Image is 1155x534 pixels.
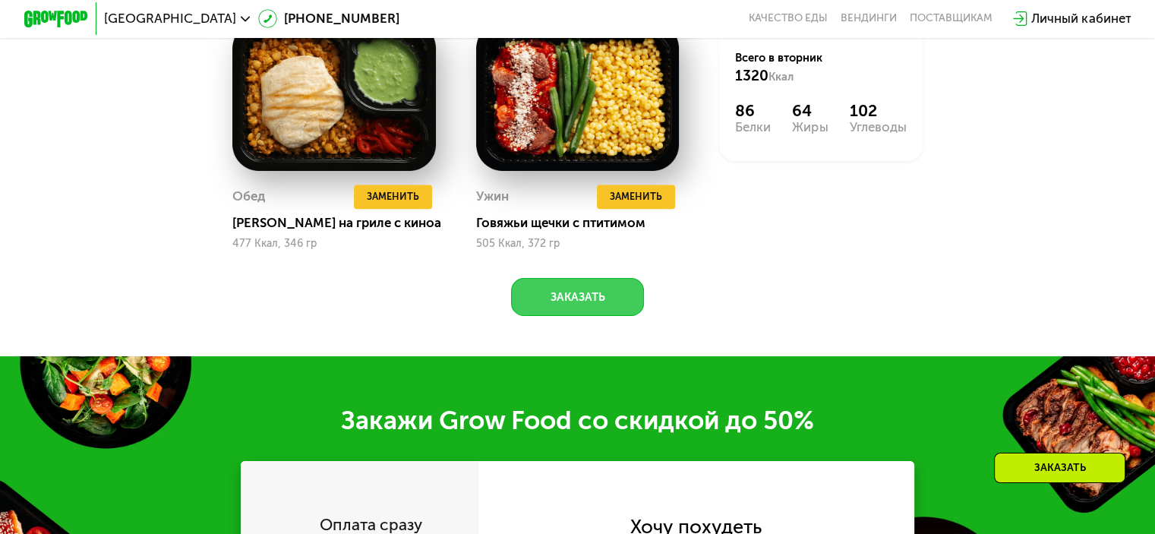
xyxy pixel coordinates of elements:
button: Заказать [511,278,644,317]
span: Ккал [768,70,794,84]
button: Заменить [597,185,675,209]
div: Заказать [994,453,1125,483]
div: Говяжьи щечки с птитимом [476,215,692,231]
div: 64 [792,101,828,120]
div: Ужин [476,185,509,209]
div: Личный кабинет [1031,9,1131,28]
div: Обед [232,185,265,209]
a: Вендинги [841,12,897,25]
div: поставщикам [910,12,992,25]
div: 102 [850,101,907,120]
button: Заменить [354,185,432,209]
div: 477 Ккал, 346 гр [232,238,436,250]
div: 86 [735,101,771,120]
div: Белки [735,121,771,134]
div: Углеводы [850,121,907,134]
span: [GEOGRAPHIC_DATA] [104,12,236,25]
div: 505 Ккал, 372 гр [476,238,680,250]
div: Всего в вторник [735,50,906,85]
span: Заменить [367,188,419,204]
span: 1320 [735,67,768,84]
a: [PHONE_NUMBER] [258,9,399,28]
div: Жиры [792,121,828,134]
span: Заменить [610,188,662,204]
div: [PERSON_NAME] на гриле с киноа [232,215,448,231]
a: Качество еды [749,12,828,25]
